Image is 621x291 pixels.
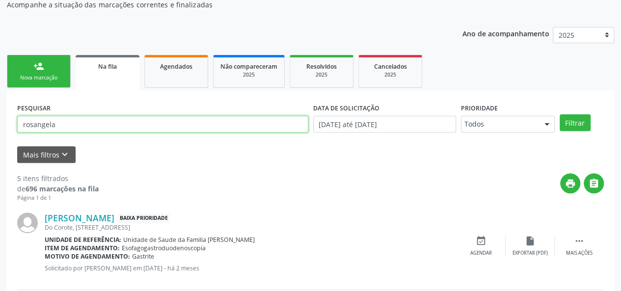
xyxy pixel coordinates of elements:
[98,62,117,71] span: Na fila
[462,27,549,39] p: Ano de acompanhamento
[461,101,498,116] label: Prioridade
[118,213,170,223] span: Baixa Prioridade
[574,236,585,246] i: 
[589,178,599,189] i: 
[123,236,255,244] span: Unidade de Saude da Familia [PERSON_NAME]
[17,101,51,116] label: PESQUISAR
[366,71,415,79] div: 2025
[565,178,576,189] i: print
[17,173,99,184] div: 5 itens filtrados
[525,236,536,246] i: insert_drive_file
[26,184,99,193] strong: 696 marcações na fila
[45,252,130,261] b: Motivo de agendamento:
[14,74,63,81] div: Nova marcação
[45,212,114,223] a: [PERSON_NAME]
[476,236,486,246] i: event_available
[45,244,120,252] b: Item de agendamento:
[17,194,99,202] div: Página 1 de 1
[59,149,70,160] i: keyboard_arrow_down
[132,252,154,261] span: Gastrite
[122,244,206,252] span: Esofagogastroduodenoscopia
[33,61,44,72] div: person_add
[297,71,346,79] div: 2025
[566,250,593,257] div: Mais ações
[464,119,535,129] span: Todos
[584,173,604,193] button: 
[160,62,192,71] span: Agendados
[45,264,457,272] p: Solicitado por [PERSON_NAME] em [DATE] - há 2 meses
[560,114,591,131] button: Filtrar
[513,250,548,257] div: Exportar (PDF)
[313,101,379,116] label: DATA DE SOLICITAÇÃO
[45,223,457,232] div: Do Corote, [STREET_ADDRESS]
[470,250,492,257] div: Agendar
[313,116,456,132] input: Selecione um intervalo
[17,212,38,233] img: img
[220,71,277,79] div: 2025
[374,62,407,71] span: Cancelados
[306,62,337,71] span: Resolvidos
[17,146,76,163] button: Mais filtroskeyboard_arrow_down
[560,173,580,193] button: print
[17,184,99,194] div: de
[220,62,277,71] span: Não compareceram
[45,236,121,244] b: Unidade de referência:
[17,116,308,132] input: Nome, CNS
